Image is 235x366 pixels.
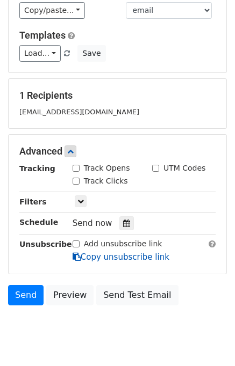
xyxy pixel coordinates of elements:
[19,197,47,206] strong: Filters
[84,163,130,174] label: Track Opens
[19,240,72,248] strong: Unsubscribe
[19,45,61,62] a: Load...
[19,30,66,41] a: Templates
[84,175,128,187] label: Track Clicks
[181,314,235,366] iframe: Chat Widget
[46,285,94,305] a: Preview
[181,314,235,366] div: Widget de chat
[163,163,205,174] label: UTM Codes
[19,145,216,157] h5: Advanced
[19,218,58,226] strong: Schedule
[73,218,112,228] span: Send now
[19,108,139,116] small: [EMAIL_ADDRESS][DOMAIN_NAME]
[19,2,85,19] a: Copy/paste...
[96,285,178,305] a: Send Test Email
[19,164,55,173] strong: Tracking
[73,252,169,262] a: Copy unsubscribe link
[8,285,44,305] a: Send
[77,45,105,62] button: Save
[19,90,216,101] h5: 1 Recipients
[84,238,162,250] label: Add unsubscribe link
